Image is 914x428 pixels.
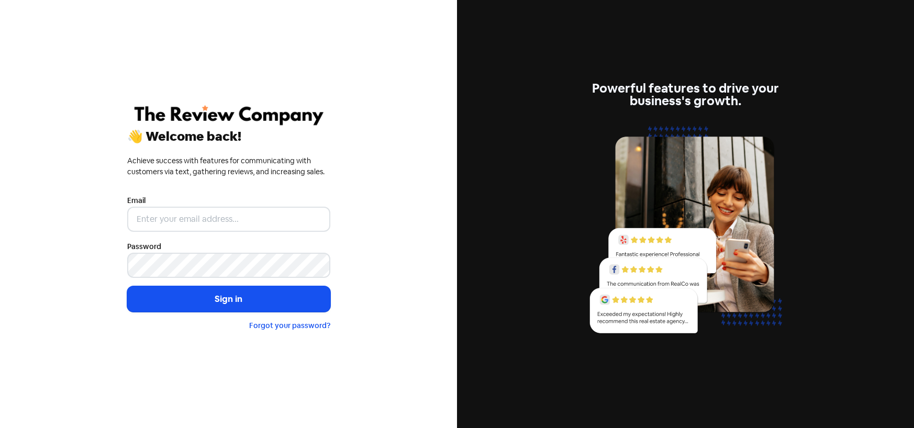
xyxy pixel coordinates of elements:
button: Sign in [127,286,330,312]
div: Powerful features to drive your business's growth. [584,82,787,107]
input: Enter your email address... [127,207,330,232]
div: Achieve success with features for communicating with customers via text, gathering reviews, and i... [127,155,330,177]
a: Forgot your password? [249,321,330,330]
div: 👋 Welcome back! [127,130,330,143]
label: Email [127,195,146,206]
img: reviews [584,120,787,345]
label: Password [127,241,161,252]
